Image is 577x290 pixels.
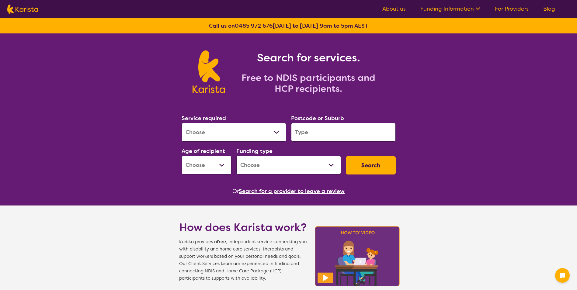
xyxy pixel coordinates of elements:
label: Service required [182,115,226,122]
button: Search for a provider to leave a review [239,187,345,196]
button: Search [346,156,396,174]
span: Karista provides a , independent service connecting you with disability and home care services, t... [179,238,307,282]
a: About us [382,5,406,12]
span: Or [232,187,239,196]
b: Call us on [DATE] to [DATE] 9am to 5pm AEST [209,22,368,29]
img: Karista video [313,224,402,288]
img: Karista logo [193,50,225,93]
a: For Providers [495,5,529,12]
label: Postcode or Suburb [291,115,344,122]
h1: How does Karista work? [179,220,307,235]
a: 0485 972 676 [235,22,273,29]
a: Funding Information [420,5,480,12]
h1: Search for services. [232,50,384,65]
b: free [217,239,226,245]
label: Age of recipient [182,147,225,155]
h2: Free to NDIS participants and HCP recipients. [232,72,384,94]
a: Blog [543,5,555,12]
label: Funding type [236,147,273,155]
img: Karista logo [7,5,38,14]
input: Type [291,123,396,142]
